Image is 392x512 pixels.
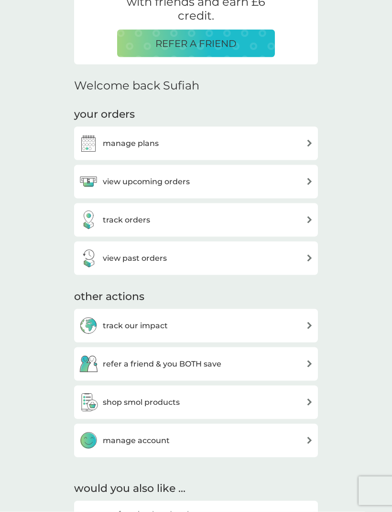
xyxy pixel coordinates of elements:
p: REFER A FRIEND [155,36,237,51]
img: arrow right [306,140,313,147]
h2: Welcome back Sufiah [74,79,199,93]
img: arrow right [306,437,313,444]
img: arrow right [306,399,313,406]
h3: refer a friend & you BOTH save [103,358,221,370]
h3: view upcoming orders [103,176,190,188]
img: arrow right [306,255,313,262]
h3: your orders [74,107,135,122]
h3: track our impact [103,320,168,332]
h3: manage plans [103,137,159,150]
h3: shop smol products [103,396,180,409]
h2: would you also like ... [74,481,318,496]
h3: other actions [74,289,144,304]
h3: view past orders [103,252,167,265]
img: arrow right [306,360,313,367]
h3: manage account [103,434,170,447]
button: REFER A FRIEND [117,30,275,57]
img: arrow right [306,216,313,223]
h3: track orders [103,214,150,226]
img: arrow right [306,178,313,185]
img: arrow right [306,322,313,329]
